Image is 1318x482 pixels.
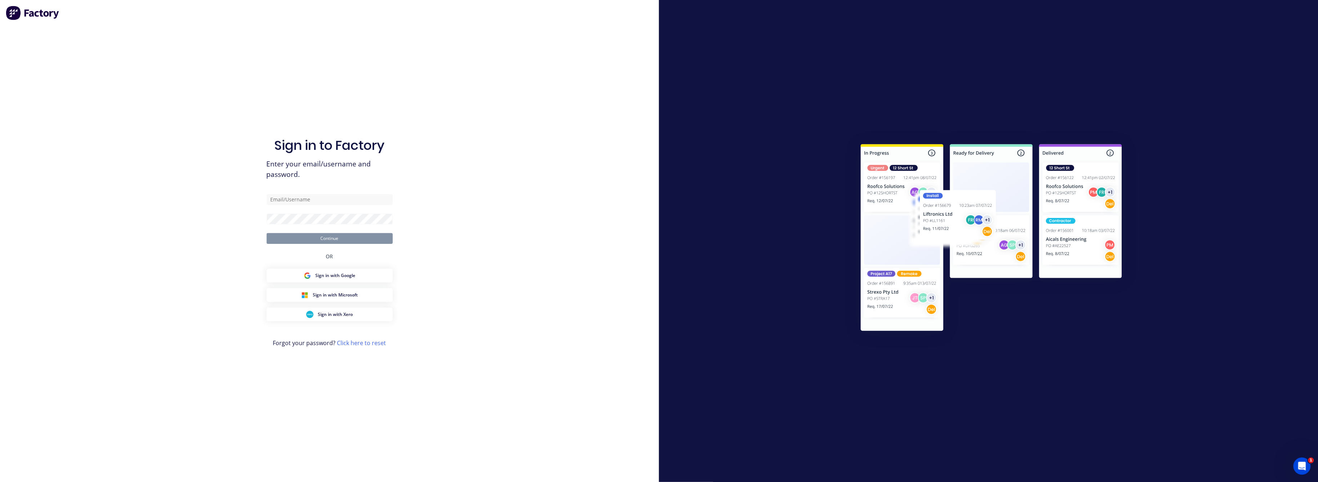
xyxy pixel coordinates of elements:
[267,269,393,282] button: Google Sign inSign in with Google
[318,311,353,318] span: Sign in with Xero
[304,272,311,279] img: Google Sign in
[267,233,393,244] button: Continue
[267,308,393,321] button: Xero Sign inSign in with Xero
[275,138,385,153] h1: Sign in to Factory
[337,339,386,347] a: Click here to reset
[301,291,308,299] img: Microsoft Sign in
[315,272,355,279] span: Sign in with Google
[1308,458,1314,463] span: 1
[1293,458,1311,475] iframe: Intercom live chat
[313,292,358,298] span: Sign in with Microsoft
[306,311,313,318] img: Xero Sign in
[326,244,333,269] div: OR
[6,6,60,20] img: Factory
[845,130,1138,348] img: Sign in
[267,194,393,205] input: Email/Username
[267,288,393,302] button: Microsoft Sign inSign in with Microsoft
[273,339,386,347] span: Forgot your password?
[267,159,393,180] span: Enter your email/username and password.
